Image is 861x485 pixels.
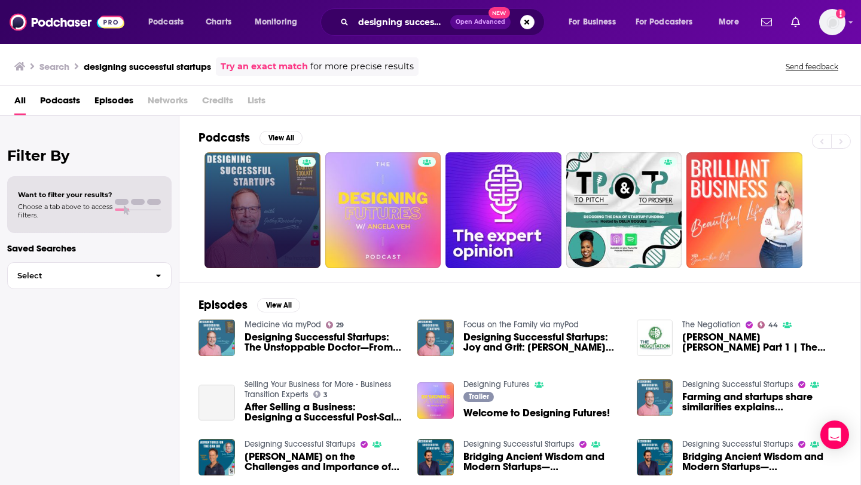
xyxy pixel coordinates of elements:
h3: Search [39,61,69,72]
a: Show notifications dropdown [786,12,805,32]
a: Designing Futures [463,379,530,389]
span: 29 [336,323,344,328]
button: open menu [628,13,710,32]
img: William Bao Bean Part 1 | The Distinguishing Characteristics Of Successful APAC Startups [637,320,673,356]
a: After Selling a Business: Designing a Successful Post-Sale Life [245,402,404,422]
button: open menu [710,13,754,32]
a: William Bao Bean Part 1 | The Distinguishing Characteristics Of Successful APAC Startups [682,332,841,352]
a: Show notifications dropdown [756,12,777,32]
a: Podcasts [40,91,80,115]
span: Open Advanced [456,19,505,25]
span: Select [8,272,146,280]
a: Selling Your Business for More - Business Transition Experts [245,379,392,400]
h2: Filter By [7,147,172,164]
a: 29 [326,321,344,329]
img: Podchaser - Follow, Share and Rate Podcasts [10,11,124,33]
input: Search podcasts, credits, & more... [353,13,450,32]
button: open menu [246,13,313,32]
span: Networks [148,91,188,115]
a: Designing Successful Startups [245,439,356,449]
a: Medicine via myPod [245,320,321,330]
span: Monitoring [255,14,297,30]
button: Open AdvancedNew [450,15,511,29]
span: Want to filter your results? [18,191,112,199]
button: open menu [560,13,631,32]
p: Saved Searches [7,242,172,254]
a: Bridging Ancient Wisdom and Modern Startups—Alessandro Grampa's Resilience Blueprint [463,452,622,472]
span: 3 [323,392,328,398]
a: 44 [758,321,778,329]
img: Welcome to Designing Futures! [417,382,454,419]
span: Designing Successful Startups: The Unstoppable Doctor—From Blade Runner to Brain Trust [245,332,404,352]
span: Logged in as notablypr2 [819,9,845,35]
a: Nick Kepler on the Challenges and Importance of Semiconductor Startups [245,452,404,472]
a: Designing Successful Startups: Joy and Grit: Bennett Maxwell's Recipe for Entrepreneurial Success [463,332,622,352]
span: for more precise results [310,60,414,73]
img: User Profile [819,9,845,35]
button: Send feedback [782,62,842,72]
img: Bridging Ancient Wisdom and Modern Startups—Alessandro Grampa's Resilience Blueprint [417,439,454,475]
span: Designing Successful Startups: Joy and Grit: [PERSON_NAME] Recipe for Entrepreneurial Success [463,332,622,352]
span: New [488,7,510,19]
button: View All [257,298,300,312]
h2: Podcasts [199,130,250,145]
img: Designing Successful Startups: The Unstoppable Doctor—From Blade Runner to Brain Trust [199,320,235,356]
a: Try an exact match [221,60,308,73]
h3: designing successful startups [84,61,211,72]
a: Episodes [94,91,133,115]
span: Trailer [469,393,489,400]
span: For Podcasters [636,14,693,30]
a: EpisodesView All [199,297,300,312]
span: For Business [569,14,616,30]
a: 3 [313,391,328,398]
a: PodcastsView All [199,130,303,145]
a: Focus on the Family via myPod [463,320,579,330]
span: More [719,14,739,30]
a: Designing Successful Startups [463,439,575,449]
img: Nick Kepler on the Challenges and Importance of Semiconductor Startups [199,439,235,475]
span: Choose a tab above to access filters. [18,202,112,219]
a: Designing Successful Startups [682,439,793,449]
a: All [14,91,26,115]
img: Bridging Ancient Wisdom and Modern Startups—Alessandro Grampa's Resilience Blueprint [637,439,673,475]
span: [PERSON_NAME] on the Challenges and Importance of Semiconductor Startups [245,452,404,472]
span: Bridging Ancient Wisdom and Modern Startups—[PERSON_NAME]'s Resilience Blueprint [463,452,622,472]
button: Show profile menu [819,9,845,35]
a: After Selling a Business: Designing a Successful Post-Sale Life [199,385,235,421]
div: Search podcasts, credits, & more... [332,8,556,36]
button: open menu [140,13,199,32]
a: Farming and startups share similarities explains Jessi Roesch [682,392,841,412]
span: 44 [768,323,778,328]
button: Select [7,262,172,289]
a: Designing Successful Startups [682,379,793,389]
a: Bridging Ancient Wisdom and Modern Startups—Alessandro Grampa's Resilience Blueprint [682,452,841,472]
svg: Add a profile image [836,9,845,19]
img: Farming and startups share similarities explains Jessi Roesch [637,379,673,416]
span: Charts [206,14,231,30]
span: Lists [248,91,265,115]
span: Credits [202,91,233,115]
span: Farming and startups share similarities explains [PERSON_NAME] [682,392,841,412]
a: The Negotiation [682,320,741,330]
span: Podcasts [148,14,184,30]
a: Charts [198,13,239,32]
h2: Episodes [199,297,248,312]
div: Open Intercom Messenger [820,420,849,449]
button: View All [259,131,303,145]
a: Welcome to Designing Futures! [463,408,610,418]
span: Bridging Ancient Wisdom and Modern Startups—[PERSON_NAME]'s Resilience Blueprint [682,452,841,472]
img: Designing Successful Startups: Joy and Grit: Bennett Maxwell's Recipe for Entrepreneurial Success [417,320,454,356]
